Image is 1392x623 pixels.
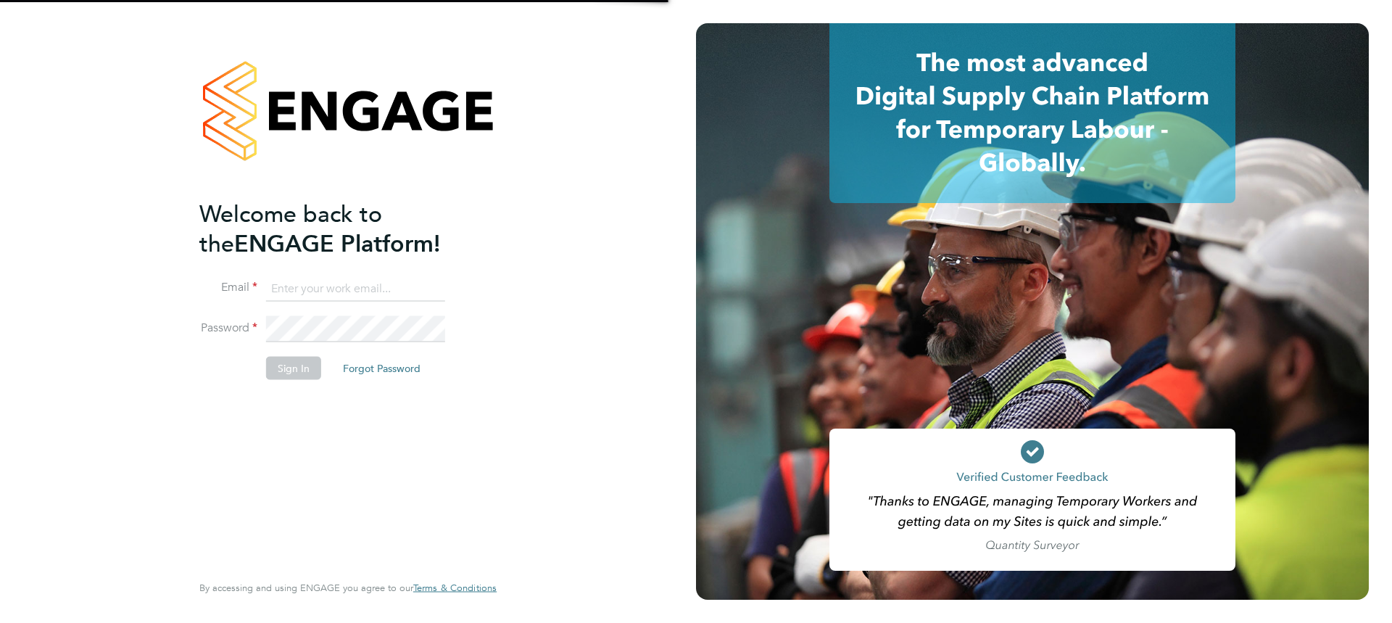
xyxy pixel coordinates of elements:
input: Enter your work email... [266,276,445,302]
a: Terms & Conditions [413,582,497,594]
button: Forgot Password [331,357,432,380]
label: Email [199,280,257,295]
label: Password [199,321,257,336]
button: Sign In [266,357,321,380]
h2: ENGAGE Platform! [199,199,482,258]
span: By accessing and using ENGAGE you agree to our [199,582,497,594]
span: Welcome back to the [199,199,382,257]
